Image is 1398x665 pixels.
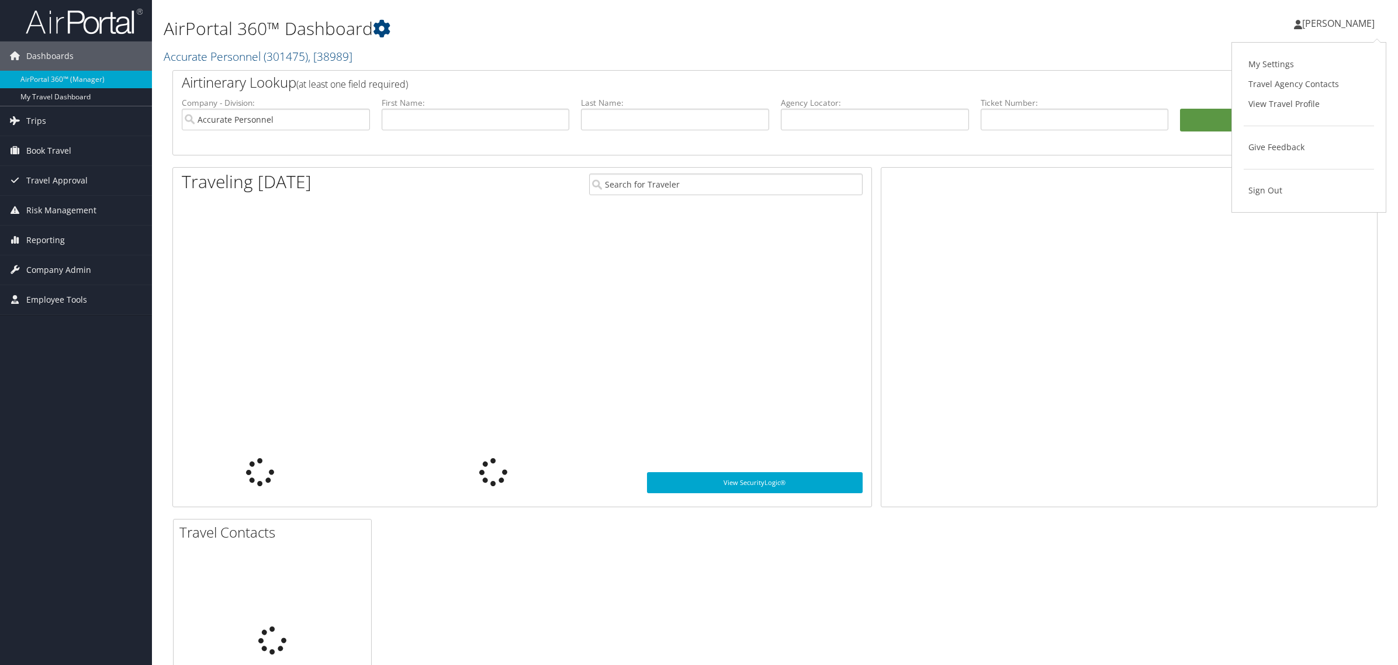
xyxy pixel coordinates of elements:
[1244,94,1374,114] a: View Travel Profile
[26,196,96,225] span: Risk Management
[26,226,65,255] span: Reporting
[26,285,87,314] span: Employee Tools
[26,8,143,35] img: airportal-logo.png
[1244,137,1374,157] a: Give Feedback
[647,472,862,493] a: View SecurityLogic®
[589,174,863,195] input: Search for Traveler
[164,16,979,41] h1: AirPortal 360™ Dashboard
[581,97,769,109] label: Last Name:
[382,97,570,109] label: First Name:
[1294,6,1386,41] a: [PERSON_NAME]
[264,49,308,64] span: ( 301475 )
[26,106,46,136] span: Trips
[781,97,969,109] label: Agency Locator:
[1244,54,1374,74] a: My Settings
[26,166,88,195] span: Travel Approval
[1302,17,1375,30] span: [PERSON_NAME]
[981,97,1169,109] label: Ticket Number:
[308,49,352,64] span: , [ 38989 ]
[26,255,91,285] span: Company Admin
[182,169,312,194] h1: Traveling [DATE]
[164,49,352,64] a: Accurate Personnel
[1244,74,1374,94] a: Travel Agency Contacts
[1180,109,1368,132] button: Search
[26,136,71,165] span: Book Travel
[26,41,74,71] span: Dashboards
[296,78,408,91] span: (at least one field required)
[1244,181,1374,200] a: Sign Out
[182,97,370,109] label: Company - Division:
[179,522,371,542] h2: Travel Contacts
[182,72,1268,92] h2: Airtinerary Lookup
